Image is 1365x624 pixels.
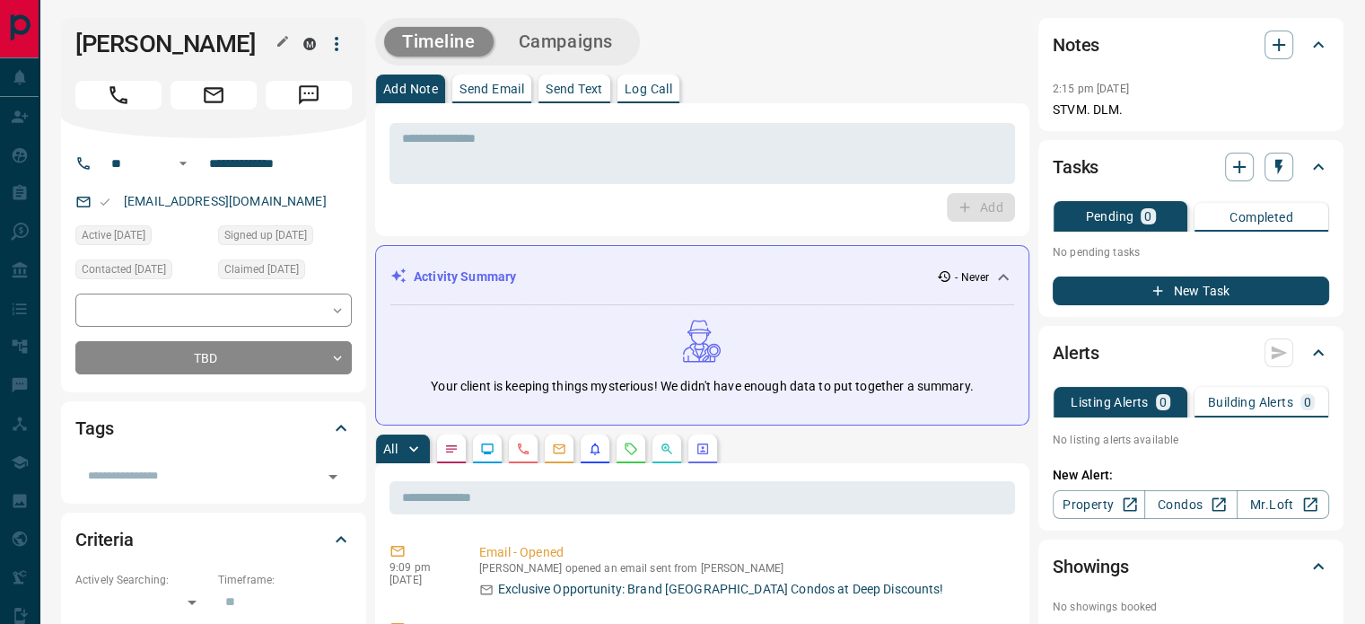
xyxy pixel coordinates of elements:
p: 9:09 pm [389,561,452,574]
p: Log Call [625,83,672,95]
p: - Never [955,269,989,286]
div: Criteria [75,518,352,561]
p: No showings booked [1053,599,1329,615]
p: Listing Alerts [1071,396,1149,409]
h2: Notes [1053,31,1099,59]
h2: Showings [1053,552,1129,581]
svg: Lead Browsing Activity [480,442,494,456]
p: [PERSON_NAME] opened an email sent from [PERSON_NAME] [479,562,1008,575]
div: Thu Dec 21 2023 [218,225,352,250]
p: Timeframe: [218,572,352,588]
p: No pending tasks [1053,239,1329,266]
div: TBD [75,341,352,374]
button: Open [320,464,346,489]
div: Showings [1053,545,1329,588]
span: Claimed [DATE] [224,260,299,278]
p: STVM. DLM. [1053,101,1329,119]
div: mrloft.ca [303,38,316,50]
p: 0 [1144,210,1151,223]
button: New Task [1053,277,1329,305]
p: 0 [1304,396,1311,409]
div: Activity Summary- Never [390,260,1014,294]
h2: Tags [75,414,113,443]
div: Tags [75,407,352,450]
span: Call [75,81,162,110]
p: Add Note [383,83,438,95]
p: Send Email [459,83,524,95]
div: Alerts [1053,331,1329,374]
div: Notes [1053,23,1329,66]
svg: Notes [444,442,459,456]
h1: [PERSON_NAME] [75,30,276,58]
span: Contacted [DATE] [82,260,166,278]
p: Pending [1085,210,1133,223]
p: Send Text [546,83,603,95]
p: Activity Summary [414,268,516,286]
p: Exclusive Opportunity: Brand [GEOGRAPHIC_DATA] Condos at Deep Discounts! [498,580,943,599]
svg: Emails [552,442,566,456]
p: New Alert: [1053,466,1329,485]
span: Active [DATE] [82,226,145,244]
svg: Requests [624,442,638,456]
a: Mr.Loft [1237,490,1329,519]
p: All [383,443,398,455]
button: Open [172,153,194,174]
p: Email - Opened [479,543,1008,562]
div: Thu Dec 21 2023 [218,259,352,285]
a: [EMAIL_ADDRESS][DOMAIN_NAME] [124,194,327,208]
span: Message [266,81,352,110]
h2: Alerts [1053,338,1099,367]
a: Property [1053,490,1145,519]
svg: Calls [516,442,530,456]
span: Email [171,81,257,110]
div: Thu Dec 28 2023 [75,259,209,285]
svg: Opportunities [660,442,674,456]
h2: Criteria [75,525,134,554]
p: Building Alerts [1208,396,1293,409]
p: No listing alerts available [1053,432,1329,448]
button: Timeline [384,27,494,57]
div: Fri Dec 22 2023 [75,225,209,250]
a: Condos [1144,490,1237,519]
svg: Agent Actions [696,442,710,456]
button: Campaigns [501,27,631,57]
svg: Listing Alerts [588,442,602,456]
div: Tasks [1053,145,1329,189]
p: Your client is keeping things mysterious! We didn't have enough data to put together a summary. [431,377,973,396]
p: 2:15 pm [DATE] [1053,83,1129,95]
p: [DATE] [389,574,452,586]
h2: Tasks [1053,153,1098,181]
p: Actively Searching: [75,572,209,588]
p: 0 [1159,396,1167,409]
svg: Email Valid [99,196,111,208]
p: Completed [1229,211,1293,224]
span: Signed up [DATE] [224,226,307,244]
